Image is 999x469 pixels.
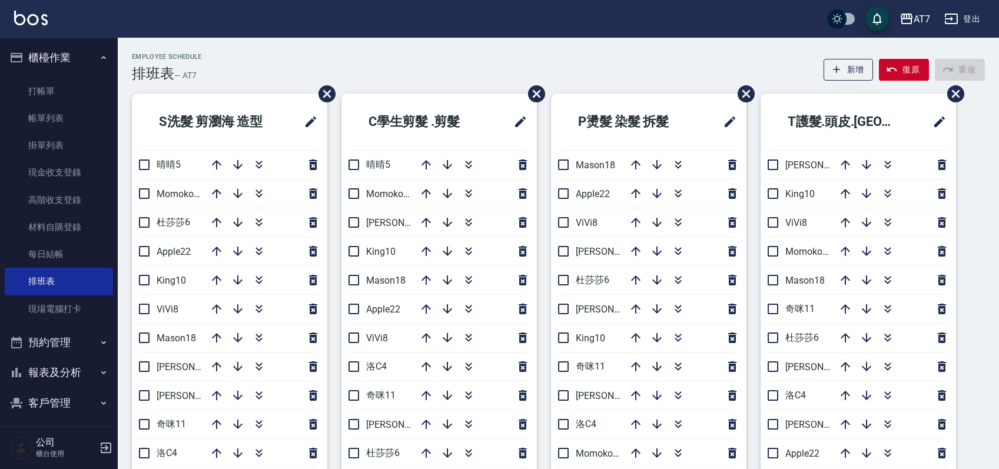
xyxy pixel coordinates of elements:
[9,436,33,460] img: Person
[297,108,318,136] span: 修改班表的標題
[5,42,113,73] button: 櫃檯作業
[310,76,337,111] span: 刪除班表
[576,390,652,401] span: [PERSON_NAME]7
[157,418,186,430] span: 奇咪11
[785,303,815,314] span: 奇咪11
[366,332,388,344] span: ViVi8
[5,418,113,448] button: 員工及薪資
[351,101,492,143] h2: C學生剪髮 .剪髮
[785,159,861,171] span: [PERSON_NAME]2
[157,332,196,344] span: Mason18
[157,304,178,315] span: ViVi8
[785,275,825,286] span: Mason18
[940,8,985,30] button: 登出
[785,419,861,430] span: [PERSON_NAME]7
[785,246,833,257] span: Momoko12
[824,59,874,81] button: 新增
[785,188,815,199] span: King10
[576,159,615,171] span: Mason18
[785,448,819,459] span: Apple22
[716,108,737,136] span: 修改班表的標題
[729,76,756,111] span: 刪除班表
[5,327,113,358] button: 預約管理
[914,12,930,26] div: AT7
[770,101,917,143] h2: T護髮.頭皮.[GEOGRAPHIC_DATA]
[785,332,819,343] span: 杜莎莎6
[366,217,442,228] span: [PERSON_NAME]9
[36,448,96,459] p: 櫃台使用
[366,246,396,257] span: King10
[157,217,190,228] span: 杜莎莎6
[576,304,652,315] span: [PERSON_NAME]9
[157,390,233,401] span: [PERSON_NAME]7
[366,304,400,315] span: Apple22
[879,59,929,81] button: 復原
[5,214,113,241] a: 材料自購登錄
[366,188,414,199] span: Momoko12
[366,390,396,401] span: 奇咪11
[785,361,861,372] span: [PERSON_NAME]9
[519,76,547,111] span: 刪除班表
[132,53,202,61] h2: Employee Schedule
[5,388,113,418] button: 客戶管理
[865,7,889,31] button: save
[5,78,113,105] a: 打帳單
[560,101,701,143] h2: P燙髮 染髮 拆髮
[14,11,48,25] img: Logo
[576,448,623,459] span: Momoko12
[157,275,186,286] span: King10
[366,447,400,458] span: 杜莎莎6
[366,419,442,430] span: [PERSON_NAME]2
[5,241,113,268] a: 每日結帳
[366,361,387,372] span: 洛C4
[576,418,596,430] span: 洛C4
[938,76,966,111] span: 刪除班表
[157,361,233,372] span: [PERSON_NAME]9
[576,332,605,344] span: King10
[157,246,191,257] span: Apple22
[141,101,288,143] h2: S洗髮 剪瀏海 造型
[5,159,113,186] a: 現金收支登錄
[174,69,197,82] h6: — AT7
[5,357,113,388] button: 報表及分析
[506,108,527,136] span: 修改班表的標題
[925,108,947,136] span: 修改班表的標題
[5,105,113,132] a: 帳單列表
[576,361,605,372] span: 奇咪11
[36,437,96,448] h5: 公司
[157,159,181,170] span: 晴晴5
[366,275,406,286] span: Mason18
[132,65,174,82] h3: 排班表
[576,274,609,285] span: 杜莎莎6
[366,159,390,170] span: 晴晴5
[576,188,610,199] span: Apple22
[576,217,598,228] span: ViVi8
[5,132,113,159] a: 掛單列表
[5,268,113,295] a: 排班表
[785,390,806,401] span: 洛C4
[5,295,113,322] a: 現場電腦打卡
[785,217,807,228] span: ViVi8
[895,7,935,31] button: AT7
[576,246,652,257] span: [PERSON_NAME]2
[157,447,177,458] span: 洛C4
[5,187,113,214] a: 高階收支登錄
[157,188,204,199] span: Momoko12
